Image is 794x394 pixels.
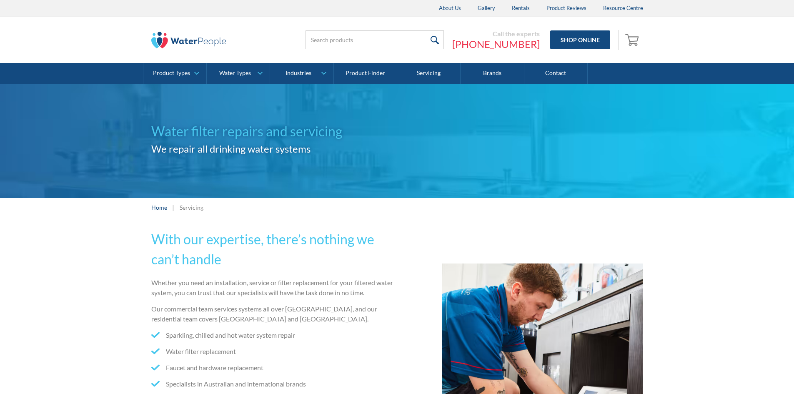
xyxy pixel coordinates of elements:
div: Product Types [153,70,190,77]
li: Sparkling, chilled and hot water system repair [151,330,394,340]
a: Water Types [207,63,270,84]
img: shopping cart [625,33,641,46]
p: Whether you need an installation, service or filter replacement for your filtered water system, y... [151,278,394,298]
a: Brands [461,63,524,84]
a: Contact [524,63,588,84]
li: Faucet and hardware replacement [151,363,394,373]
div: Industries [286,70,311,77]
li: Specialists in Australian and international brands [151,379,394,389]
a: Open empty cart [623,30,643,50]
a: Product Finder [334,63,397,84]
div: | [171,202,175,212]
a: Industries [270,63,333,84]
div: Servicing [180,203,203,212]
h2: With our expertise, there’s nothing we can’t handle [151,229,394,269]
h2: We repair all drinking water systems [151,141,397,156]
p: Our commercial team services systems all over [GEOGRAPHIC_DATA], and our residential team covers ... [151,304,394,324]
a: Servicing [397,63,461,84]
div: Call the experts [452,30,540,38]
a: [PHONE_NUMBER] [452,38,540,50]
a: Product Types [143,63,206,84]
div: Water Types [219,70,251,77]
img: The Water People [151,32,226,48]
h1: Water filter repairs and servicing [151,121,397,141]
li: Water filter replacement [151,346,394,356]
a: Shop Online [550,30,610,49]
a: Home [151,203,167,212]
input: Search products [306,30,444,49]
